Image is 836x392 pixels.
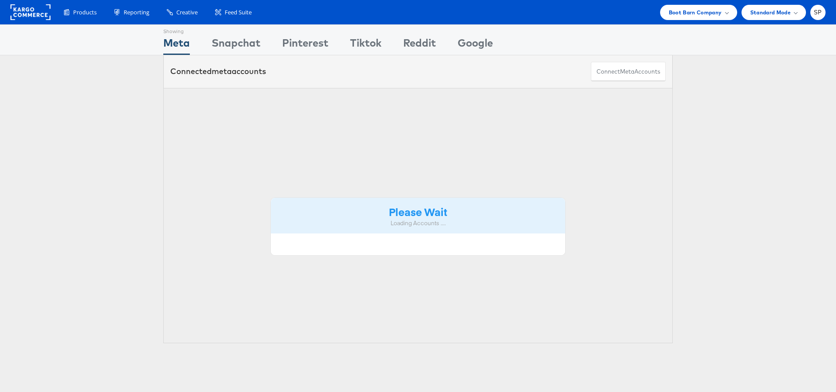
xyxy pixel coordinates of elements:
[124,8,149,17] span: Reporting
[176,8,198,17] span: Creative
[170,66,266,77] div: Connected accounts
[750,8,791,17] span: Standard Mode
[163,35,190,55] div: Meta
[389,204,447,219] strong: Please Wait
[282,35,328,55] div: Pinterest
[225,8,252,17] span: Feed Suite
[620,68,634,76] span: meta
[591,62,666,81] button: ConnectmetaAccounts
[669,8,722,17] span: Boot Barn Company
[403,35,436,55] div: Reddit
[212,66,232,76] span: meta
[814,10,822,15] span: SP
[350,35,381,55] div: Tiktok
[212,35,260,55] div: Snapchat
[73,8,97,17] span: Products
[458,35,493,55] div: Google
[277,219,559,227] div: Loading Accounts ....
[163,25,190,35] div: Showing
